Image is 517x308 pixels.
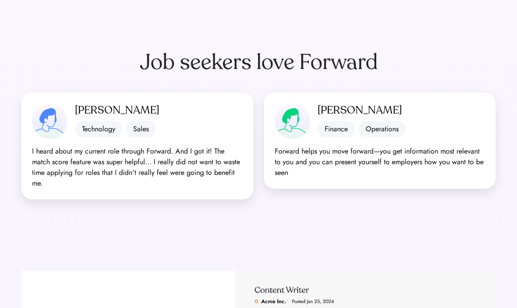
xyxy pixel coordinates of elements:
div: [PERSON_NAME] [318,103,485,118]
img: headshot_employer.png [275,103,310,139]
div: Job seekers love Forward [140,50,378,75]
div: Forward helps you move forward—you get information most relevant to you and you can present yours... [275,146,485,178]
div: Operations [358,121,406,137]
img: headshot_job-seeker.png [32,103,68,139]
div: Sales [126,121,156,137]
div: [PERSON_NAME] [75,103,243,118]
div: I heard about my current role through Forward. And I got it! The match score feature was super he... [32,146,243,189]
div: Technology [75,121,122,137]
div: Finance [318,121,355,137]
